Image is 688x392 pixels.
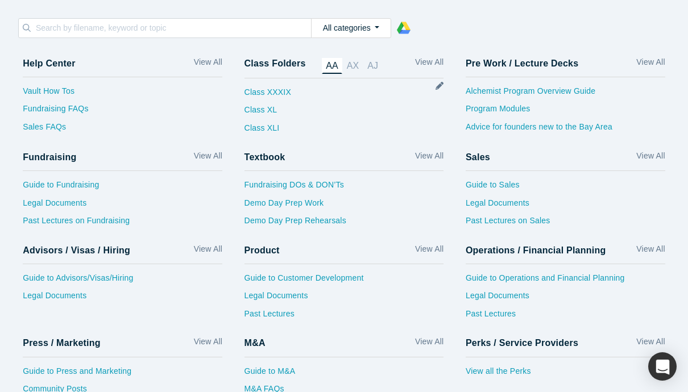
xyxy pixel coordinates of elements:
a: Legal Documents [466,197,665,215]
a: Class XXXIX [244,86,291,105]
a: Legal Documents [244,290,444,308]
a: View All [415,150,444,166]
a: Guide to Sales [466,179,665,197]
a: View All [415,336,444,352]
a: Past Lectures on Sales [466,215,665,233]
h4: Operations / Financial Planning [466,245,606,256]
a: Guide to M&A [244,365,444,383]
a: Program Modules [466,103,665,121]
a: View All [415,56,444,74]
a: View All [415,243,444,260]
a: Class XLI [244,122,291,140]
a: Legal Documents [23,290,222,308]
a: View All [194,150,222,166]
a: Guide to Press and Marketing [23,365,222,383]
a: AX [342,58,363,74]
a: Past Lectures [244,308,444,326]
a: View All [194,336,222,352]
a: Demo Day Prep Rehearsals [244,215,444,233]
h4: Fundraising [23,152,76,162]
a: Vault How Tos [23,85,222,103]
h4: M&A [244,337,266,348]
a: View All [636,150,665,166]
a: View All [194,243,222,260]
a: AA [322,58,343,74]
a: Alchemist Program Overview Guide [466,85,665,103]
a: Sales FAQs [23,121,222,139]
a: Advice for founders new to the Bay Area [466,121,665,139]
h4: Class Folders [244,58,306,70]
a: Fundraising FAQs [23,103,222,121]
a: Past Lectures on Fundraising [23,215,222,233]
a: Guide to Customer Development [244,272,444,290]
a: Demo Day Prep Work [244,197,444,215]
h4: Sales [466,152,490,162]
a: View All [636,336,665,352]
a: Fundraising DOs & DON’Ts [244,179,444,197]
a: View All [636,56,665,73]
input: Search by filename, keyword or topic [35,20,311,35]
h4: Product [244,245,280,256]
h4: Perks / Service Providers [466,337,578,348]
h4: Textbook [244,152,285,162]
a: Guide to Operations and Financial Planning [466,272,665,290]
button: All categories [311,18,391,38]
a: AJ [363,58,383,74]
h4: Help Center [23,58,75,69]
a: View all the Perks [466,365,665,383]
a: Legal Documents [23,197,222,215]
a: Guide to Advisors/Visas/Hiring [23,272,222,290]
a: Past Lectures [466,308,665,326]
a: View All [636,243,665,260]
h4: Press / Marketing [23,337,101,348]
a: View All [194,56,222,73]
a: Class XL [244,104,291,122]
h4: Advisors / Visas / Hiring [23,245,130,256]
a: Legal Documents [466,290,665,308]
a: Guide to Fundraising [23,179,222,197]
h4: Pre Work / Lecture Decks [466,58,578,69]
